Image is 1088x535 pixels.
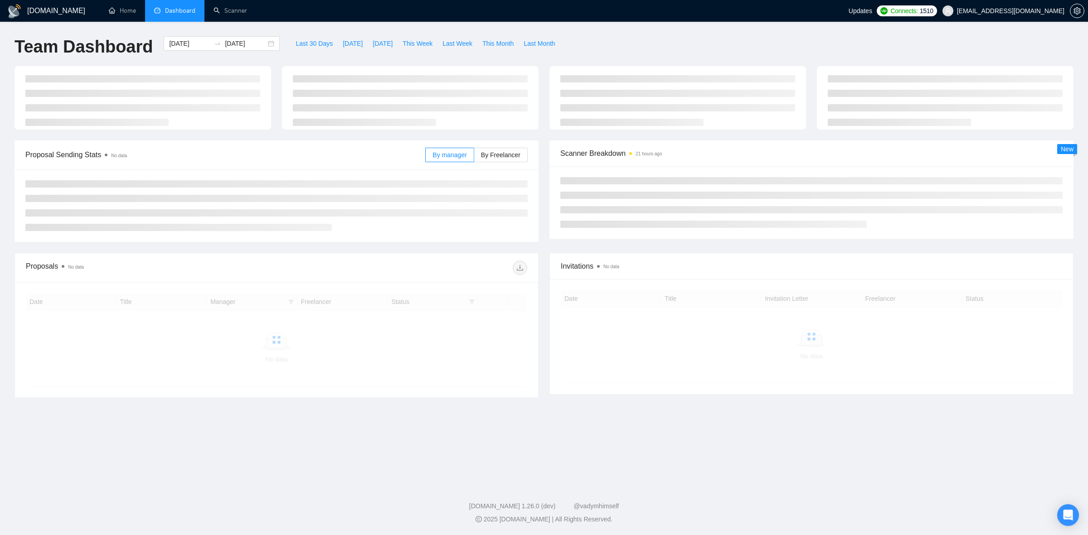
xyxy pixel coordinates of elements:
button: Last 30 Days [291,36,338,51]
span: Last Week [442,39,472,48]
button: This Month [477,36,519,51]
input: End date [225,39,266,48]
span: dashboard [154,7,160,14]
span: No data [603,264,619,269]
span: No data [111,153,127,158]
div: Open Intercom Messenger [1057,504,1079,526]
span: By Freelancer [481,151,520,159]
button: [DATE] [368,36,398,51]
button: Last Week [437,36,477,51]
button: Last Month [519,36,560,51]
span: 1510 [920,6,933,16]
span: Updates [849,7,872,14]
span: [DATE] [343,39,363,48]
button: This Week [398,36,437,51]
span: Last Month [524,39,555,48]
a: searchScanner [214,7,247,14]
span: Dashboard [165,7,195,14]
div: 2025 [DOMAIN_NAME] | All Rights Reserved. [7,515,1081,524]
span: Scanner Breakdown [560,148,1063,159]
span: to [214,40,221,47]
span: copyright [476,516,482,522]
span: user [945,8,951,14]
a: homeHome [109,7,136,14]
div: Proposals [26,260,277,275]
span: New [1061,145,1073,153]
a: @vadymhimself [573,502,619,510]
button: setting [1070,4,1084,18]
span: swap-right [214,40,221,47]
time: 21 hours ago [636,151,662,156]
span: By manager [432,151,466,159]
img: logo [7,4,22,19]
a: [DOMAIN_NAME] 1.26.0 (dev) [469,502,556,510]
span: Invitations [561,260,1062,272]
a: setting [1070,7,1084,14]
span: This Month [482,39,514,48]
button: [DATE] [338,36,368,51]
span: Last 30 Days [296,39,333,48]
span: Proposal Sending Stats [25,149,425,160]
span: No data [68,265,84,270]
h1: Team Dashboard [15,36,153,58]
span: [DATE] [373,39,393,48]
img: upwork-logo.png [880,7,888,14]
input: Start date [169,39,210,48]
span: This Week [403,39,432,48]
span: Connects: [890,6,918,16]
